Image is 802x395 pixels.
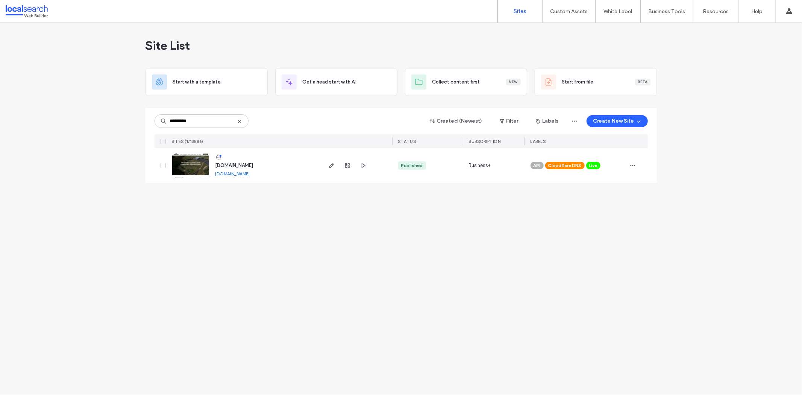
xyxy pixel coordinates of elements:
span: Live [589,162,597,169]
span: Cloudflare DNS [548,162,582,169]
button: Created (Newest) [423,115,489,127]
div: Start with a template [146,68,268,96]
span: Help [17,5,32,12]
span: SITES (1/13586) [172,139,204,144]
a: [DOMAIN_NAME] [215,163,253,168]
label: Custom Assets [550,8,588,15]
span: Get a head start with AI [303,78,356,86]
button: Filter [492,115,526,127]
label: Resources [703,8,729,15]
button: Labels [529,115,565,127]
label: White Label [604,8,632,15]
span: Start with a template [173,78,221,86]
div: Published [401,162,423,169]
span: Start from file [562,78,594,86]
span: Collect content first [432,78,480,86]
div: Start from fileBeta [535,68,657,96]
label: Sites [514,8,527,15]
span: STATUS [398,139,416,144]
span: Business+ [469,162,491,169]
label: Help [752,8,763,15]
span: Site List [146,38,190,53]
div: Collect content firstNew [405,68,527,96]
span: LABELS [531,139,546,144]
div: Get a head start with AI [275,68,397,96]
span: SUBSCRIPTION [469,139,501,144]
div: New [506,79,521,85]
button: Create New Site [587,115,648,127]
span: API [534,162,541,169]
a: [DOMAIN_NAME] [215,171,250,176]
div: Beta [635,79,650,85]
label: Business Tools [649,8,685,15]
